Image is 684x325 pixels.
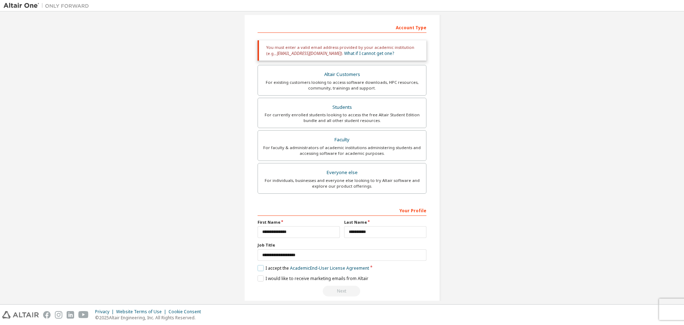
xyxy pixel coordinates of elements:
div: Your Profile [258,204,426,216]
div: You must enter a valid email address provided by your academic institution (e.g., ). [258,40,426,61]
img: facebook.svg [43,311,51,319]
a: What if I cannot get one? [344,50,394,56]
div: Cookie Consent [169,309,205,315]
label: I would like to receive marketing emails from Altair [258,275,368,281]
div: For existing customers looking to access software downloads, HPC resources, community, trainings ... [262,80,422,91]
div: For currently enrolled students looking to access the free Altair Student Edition bundle and all ... [262,112,422,123]
div: Altair Customers [262,70,422,80]
div: You need to provide your academic email [258,286,426,296]
div: For individuals, businesses and everyone else looking to try Altair software and explore our prod... [262,178,422,189]
label: Job Title [258,242,426,248]
div: Website Terms of Use [116,309,169,315]
a: Academic End-User License Agreement [290,265,369,271]
div: Students [262,102,422,112]
div: For faculty & administrators of academic institutions administering students and accessing softwa... [262,145,422,156]
div: Privacy [95,309,116,315]
label: Last Name [344,219,426,225]
div: Account Type [258,21,426,33]
label: I accept the [258,265,369,271]
label: First Name [258,219,340,225]
span: [EMAIL_ADDRESS][DOMAIN_NAME] [277,50,341,56]
p: © 2025 Altair Engineering, Inc. All Rights Reserved. [95,315,205,321]
img: Altair One [4,2,93,9]
img: youtube.svg [78,311,89,319]
img: linkedin.svg [67,311,74,319]
div: Faculty [262,135,422,145]
img: altair_logo.svg [2,311,39,319]
img: instagram.svg [55,311,62,319]
div: Everyone else [262,168,422,178]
